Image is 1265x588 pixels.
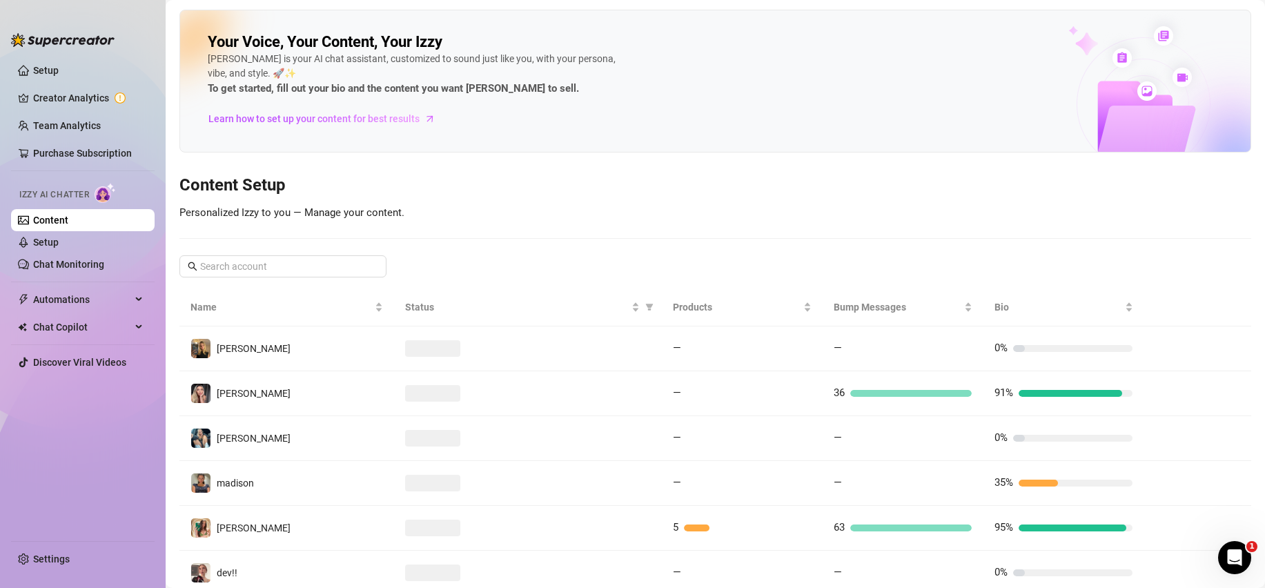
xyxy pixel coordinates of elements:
a: Content [33,215,68,226]
a: Learn how to set up your content for best results [208,108,446,130]
img: kendall [191,339,210,358]
span: Bio [994,300,1122,315]
th: Status [394,288,662,326]
span: Chat Copilot [33,316,131,338]
span: filter [643,297,656,317]
span: — [673,566,681,578]
span: [PERSON_NAME] [217,388,291,399]
span: — [834,342,842,354]
span: — [673,431,681,444]
span: — [673,386,681,399]
img: Emma [191,429,210,448]
a: Purchase Subscription [33,148,132,159]
span: madison [217,478,254,489]
th: Bio [983,288,1144,326]
span: Automations [33,288,131,311]
a: Team Analytics [33,120,101,131]
img: Chat Copilot [18,322,27,332]
span: 5 [673,521,678,533]
span: dev!! [217,567,237,578]
a: Setup [33,65,59,76]
span: Personalized Izzy to you — Manage your content. [179,206,404,219]
span: 1 [1246,541,1257,552]
span: Izzy AI Chatter [19,188,89,202]
img: logo-BBDzfeDw.svg [11,33,115,47]
span: 63 [834,521,845,533]
span: — [834,431,842,444]
input: Search account [200,259,367,274]
span: search [188,262,197,271]
a: Settings [33,553,70,565]
iframe: Intercom live chat [1218,541,1251,574]
img: ai-chatter-content-library-cLFOSyPT.png [1037,11,1251,152]
h2: Your Voice, Your Content, Your Izzy [208,32,442,52]
th: Products [662,288,823,326]
img: AI Chatter [95,183,116,203]
img: madison [191,473,210,493]
span: 95% [994,521,1013,533]
span: 35% [994,476,1013,489]
span: arrow-right [423,112,437,126]
span: 0% [994,566,1008,578]
span: Name [190,300,372,315]
a: Creator Analytics exclamation-circle [33,87,144,109]
span: — [673,476,681,489]
a: Discover Viral Videos [33,357,126,368]
h3: Content Setup [179,175,1251,197]
span: thunderbolt [18,294,29,305]
span: [PERSON_NAME] [217,433,291,444]
span: 0% [994,431,1008,444]
span: Learn how to set up your content for best results [208,111,420,126]
a: Setup [33,237,59,248]
span: 36 [834,386,845,399]
th: Name [179,288,394,326]
span: — [834,476,842,489]
img: dev!! [191,563,210,582]
span: 91% [994,386,1013,399]
span: Bump Messages [834,300,961,315]
span: filter [645,303,654,311]
span: [PERSON_NAME] [217,343,291,354]
div: [PERSON_NAME] is your AI chat assistant, customized to sound just like you, with your persona, vi... [208,52,622,97]
strong: To get started, fill out your bio and the content you want [PERSON_NAME] to sell. [208,82,579,95]
span: [PERSON_NAME] [217,522,291,533]
span: — [673,342,681,354]
span: 0% [994,342,1008,354]
a: Chat Monitoring [33,259,104,270]
th: Bump Messages [823,288,983,326]
span: Products [673,300,801,315]
span: Status [405,300,629,315]
img: fiona [191,518,210,538]
span: — [834,566,842,578]
img: tatum [191,384,210,403]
